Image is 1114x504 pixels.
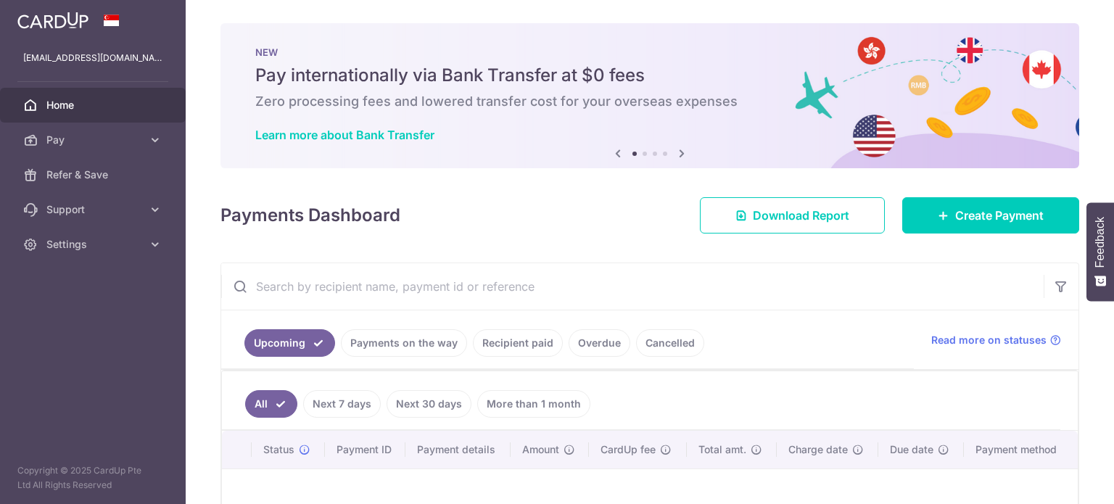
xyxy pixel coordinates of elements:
[700,197,885,234] a: Download Report
[931,333,1061,347] a: Read more on statuses
[473,329,563,357] a: Recipient paid
[569,329,630,357] a: Overdue
[255,64,1044,87] h5: Pay internationally via Bank Transfer at $0 fees
[255,128,434,142] a: Learn more about Bank Transfer
[902,197,1079,234] a: Create Payment
[325,431,406,468] th: Payment ID
[753,207,849,224] span: Download Report
[522,442,559,457] span: Amount
[46,133,142,147] span: Pay
[255,93,1044,110] h6: Zero processing fees and lowered transfer cost for your overseas expenses
[220,23,1079,168] img: Bank transfer banner
[46,237,142,252] span: Settings
[890,442,933,457] span: Due date
[46,202,142,217] span: Support
[788,442,848,457] span: Charge date
[244,329,335,357] a: Upcoming
[341,329,467,357] a: Payments on the way
[46,98,142,112] span: Home
[1086,202,1114,301] button: Feedback - Show survey
[255,46,1044,58] p: NEW
[1094,217,1107,268] span: Feedback
[221,263,1044,310] input: Search by recipient name, payment id or reference
[931,333,1047,347] span: Read more on statuses
[303,390,381,418] a: Next 7 days
[263,442,294,457] span: Status
[46,168,142,182] span: Refer & Save
[955,207,1044,224] span: Create Payment
[245,390,297,418] a: All
[636,329,704,357] a: Cancelled
[405,431,511,468] th: Payment details
[17,12,88,29] img: CardUp
[601,442,656,457] span: CardUp fee
[387,390,471,418] a: Next 30 days
[698,442,746,457] span: Total amt.
[23,51,162,65] p: [EMAIL_ADDRESS][DOMAIN_NAME]
[220,202,400,228] h4: Payments Dashboard
[477,390,590,418] a: More than 1 month
[964,431,1078,468] th: Payment method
